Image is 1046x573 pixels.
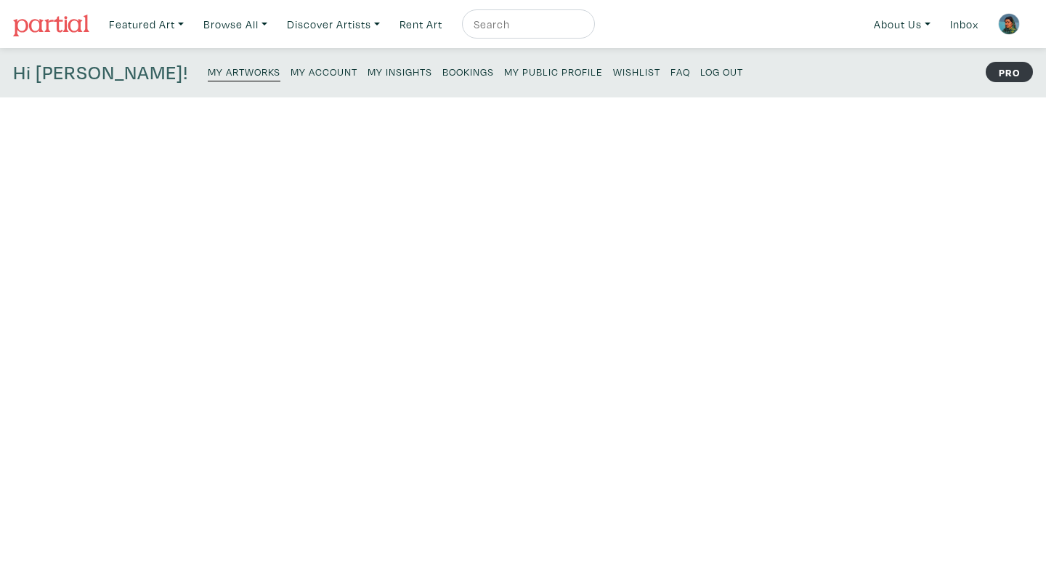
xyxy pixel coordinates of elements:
a: Browse All [197,9,274,39]
a: My Insights [368,61,432,81]
a: Featured Art [102,9,190,39]
small: My Artworks [208,65,280,79]
small: My Insights [368,65,432,79]
a: Bookings [442,61,494,81]
h4: Hi [PERSON_NAME]! [13,61,188,84]
a: FAQ [670,61,690,81]
a: Rent Art [393,9,449,39]
a: My Account [291,61,357,81]
a: Wishlist [613,61,660,81]
small: My Public Profile [504,65,603,79]
small: Bookings [442,65,494,79]
a: Discover Artists [280,9,386,39]
small: FAQ [670,65,690,79]
small: Wishlist [613,65,660,79]
a: Log Out [700,61,743,81]
small: Log Out [700,65,743,79]
img: phpThumb.php [998,13,1020,35]
a: My Public Profile [504,61,603,81]
a: Inbox [944,9,985,39]
a: My Artworks [208,61,280,81]
input: Search [472,15,581,33]
small: My Account [291,65,357,79]
strong: PRO [986,62,1033,82]
a: About Us [867,9,937,39]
